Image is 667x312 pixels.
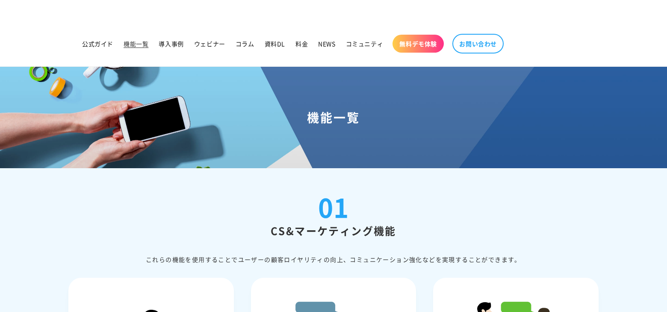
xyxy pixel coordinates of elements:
[153,35,189,53] a: 導入事例
[318,194,348,220] div: 01
[82,40,113,48] span: 公式ガイド
[68,224,599,237] h2: CS&マーケティング機能
[313,35,340,53] a: NEWS
[260,35,290,53] a: 資料DL
[295,40,308,48] span: 料金
[452,34,504,53] a: お問い合わせ
[236,40,254,48] span: コラム
[77,35,118,53] a: 公式ガイド
[318,40,335,48] span: NEWS
[230,35,260,53] a: コラム
[265,40,285,48] span: 資料DL
[194,40,225,48] span: ウェビナー
[189,35,230,53] a: ウェビナー
[68,254,599,265] div: これらの機能を使⽤することでユーザーの顧客ロイヤリティの向上、コミュニケーション強化などを実現することができます。
[10,110,657,125] h1: 機能一覧
[118,35,153,53] a: 機能一覧
[399,40,437,48] span: 無料デモ体験
[346,40,384,48] span: コミュニティ
[124,40,148,48] span: 機能一覧
[290,35,313,53] a: 料金
[341,35,389,53] a: コミュニティ
[159,40,183,48] span: 導入事例
[459,40,497,48] span: お問い合わせ
[393,35,444,53] a: 無料デモ体験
